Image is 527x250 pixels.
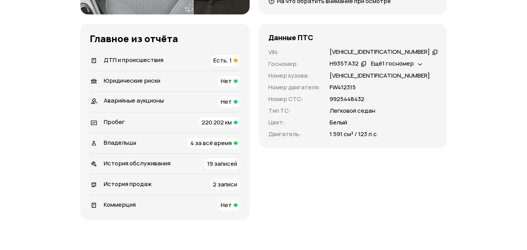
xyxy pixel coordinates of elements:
[268,118,320,127] p: Цвет :
[104,138,136,147] span: Владельцы
[268,33,313,42] h4: Данные ПТС
[221,201,232,209] span: Нет
[330,48,430,56] div: [VEHICLE_IDENTIFICATION_NUMBER]
[268,48,320,57] p: VIN :
[268,60,320,68] p: Госномер :
[371,59,414,67] span: Ещё 1 госномер
[221,98,232,106] span: Нет
[104,56,163,64] span: ДТП и происшествия
[221,77,232,85] span: Нет
[268,95,320,103] p: Номер СТС :
[330,60,358,68] div: Н935ТА32
[268,71,320,80] p: Номер кузова :
[330,106,375,115] p: Легковой седан
[330,118,347,127] p: Белый
[104,118,125,126] span: Пробег
[207,160,237,168] span: 19 записей
[213,56,232,64] span: Есть, 1
[104,96,164,105] span: Аварийные аукционы
[330,71,430,80] p: [VEHICLE_IDENTIFICATION_NUMBER]
[202,118,232,126] span: 220 202 км
[190,139,232,147] span: 4 за всё время
[104,180,152,188] span: История продаж
[104,159,170,167] span: История обслуживания
[213,180,237,188] span: 2 записи
[104,200,136,209] span: Коммерция
[268,83,320,92] p: Номер двигателя :
[330,95,364,103] p: 9925448432
[330,83,356,92] p: FW412315
[104,76,160,85] span: Юридические риски
[268,106,320,115] p: Тип ТС :
[90,33,240,44] h3: Главное из отчёта
[330,130,378,138] p: 1 591 см³ / 123 л.с.
[268,130,320,138] p: Двигатель :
